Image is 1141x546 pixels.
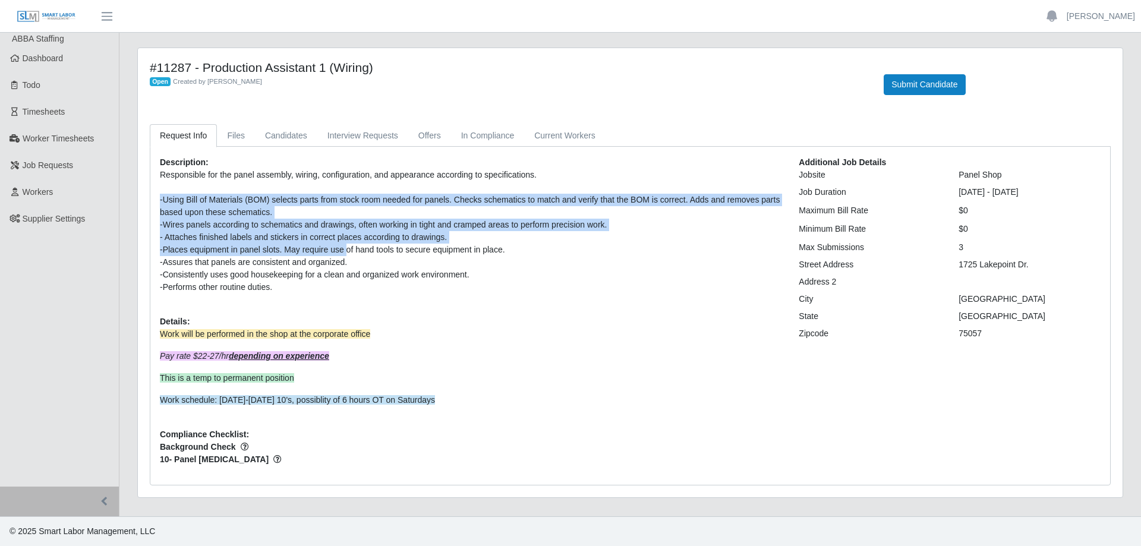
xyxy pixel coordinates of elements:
[317,124,408,147] a: Interview Requests
[160,453,781,466] span: 10- Panel [MEDICAL_DATA]
[160,430,249,439] b: Compliance Checklist:
[160,231,781,244] div: - Attaches finished labels and stickers in correct places according to drawings.
[217,124,255,147] a: Files
[23,160,74,170] span: Job Requests
[160,256,781,269] div: -Assures that panels are consistent and organized.
[150,77,171,87] span: Open
[524,124,605,147] a: Current Workers
[790,258,950,271] div: Street Address
[23,187,53,197] span: Workers
[790,293,950,305] div: City
[255,124,317,147] a: Candidates
[23,80,40,90] span: Todo
[950,241,1110,254] div: 3
[23,53,64,63] span: Dashboard
[950,293,1110,305] div: [GEOGRAPHIC_DATA]
[950,223,1110,235] div: $0
[950,169,1110,181] div: Panel Shop
[173,78,262,85] span: Created by [PERSON_NAME]
[10,526,155,536] span: © 2025 Smart Labor Management, LLC
[950,258,1110,271] div: 1725 Lakepoint Dr.
[160,317,190,326] b: Details:
[23,134,94,143] span: Worker Timesheets
[23,107,65,116] span: Timesheets
[790,327,950,340] div: Zipcode
[160,351,329,361] em: Pay rate $22-27/hr
[160,244,781,256] div: -Places equipment in panel slots. May require use of hand tools to secure equipment in place.
[160,219,781,231] div: -Wires panels according to schematics and drawings, often working in tight and cramped areas to p...
[160,373,294,383] span: This is a temp to permanent position
[23,214,86,223] span: Supplier Settings
[950,204,1110,217] div: $0
[160,281,781,293] div: -Performs other routine duties.
[790,204,950,217] div: Maximum Bill Rate
[799,157,886,167] b: Additional Job Details
[160,441,781,453] span: Background Check
[790,241,950,254] div: Max Submissions
[408,124,451,147] a: Offers
[451,124,525,147] a: In Compliance
[150,60,866,75] h4: #11287 - Production Assistant 1 (Wiring)
[229,351,329,361] strong: depending on experience
[950,310,1110,323] div: [GEOGRAPHIC_DATA]
[790,276,950,288] div: Address 2
[160,395,435,405] span: Work schedule: [DATE]-[DATE] 10's, possiblity of 6 hours OT on Saturdays
[160,329,370,339] span: Work will be performed in the shop at the corporate office
[17,10,76,23] img: SLM Logo
[884,74,965,95] button: Submit Candidate
[950,186,1110,198] div: [DATE] - [DATE]
[790,169,950,181] div: Jobsite
[790,223,950,235] div: Minimum Bill Rate
[160,194,781,219] div: -Using Bill of Materials (BOM) selects parts from stock room needed for panels. Checks schematics...
[790,310,950,323] div: State
[790,186,950,198] div: Job Duration
[160,169,781,181] div: Responsible for the panel assembly, wiring, configuration, and appearance according to specificat...
[150,124,217,147] a: Request Info
[160,157,209,167] b: Description:
[12,34,64,43] span: ABBA Staffing
[160,269,781,281] div: -Consistently uses good housekeeping for a clean and organized work environment.
[950,327,1110,340] div: 75057
[1067,10,1135,23] a: [PERSON_NAME]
